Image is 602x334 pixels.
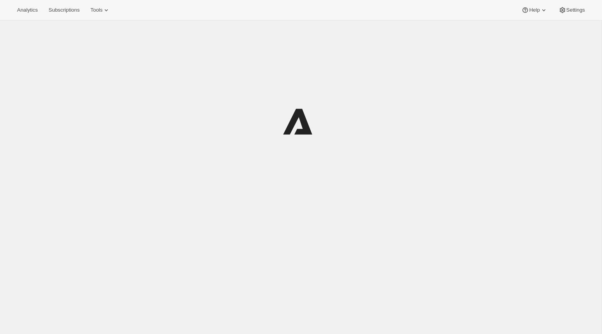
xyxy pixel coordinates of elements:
button: Help [517,5,552,16]
button: Analytics [12,5,42,16]
span: Analytics [17,7,38,13]
button: Settings [554,5,590,16]
button: Tools [86,5,115,16]
span: Settings [566,7,585,13]
span: Subscriptions [48,7,80,13]
span: Tools [90,7,102,13]
button: Subscriptions [44,5,84,16]
span: Help [529,7,540,13]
